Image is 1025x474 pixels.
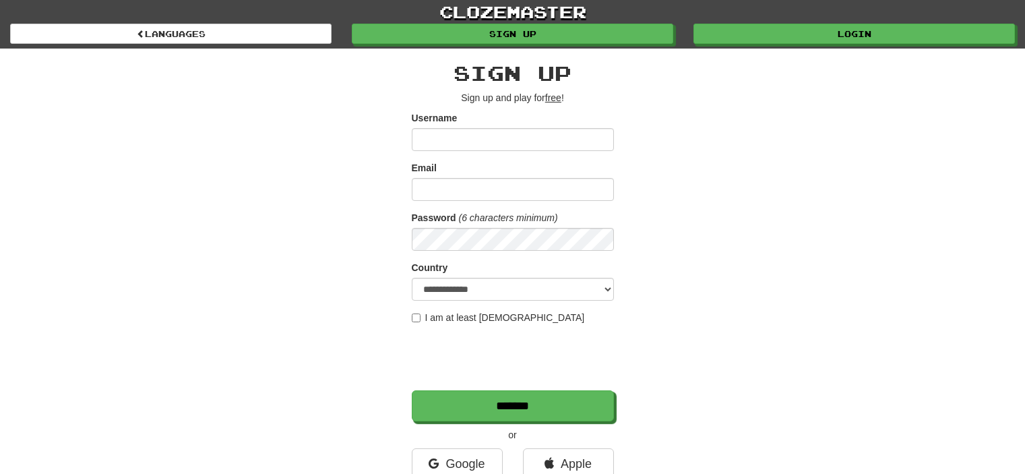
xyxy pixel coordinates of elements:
[412,91,614,105] p: Sign up and play for !
[412,62,614,84] h2: Sign up
[693,24,1015,44] a: Login
[412,211,456,225] label: Password
[412,331,617,384] iframe: reCAPTCHA
[412,161,437,175] label: Email
[459,212,558,223] em: (6 characters minimum)
[545,92,561,103] u: free
[412,111,458,125] label: Username
[10,24,332,44] a: Languages
[412,311,585,324] label: I am at least [DEMOGRAPHIC_DATA]
[412,261,448,274] label: Country
[412,428,614,442] p: or
[412,314,421,322] input: I am at least [DEMOGRAPHIC_DATA]
[352,24,673,44] a: Sign up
